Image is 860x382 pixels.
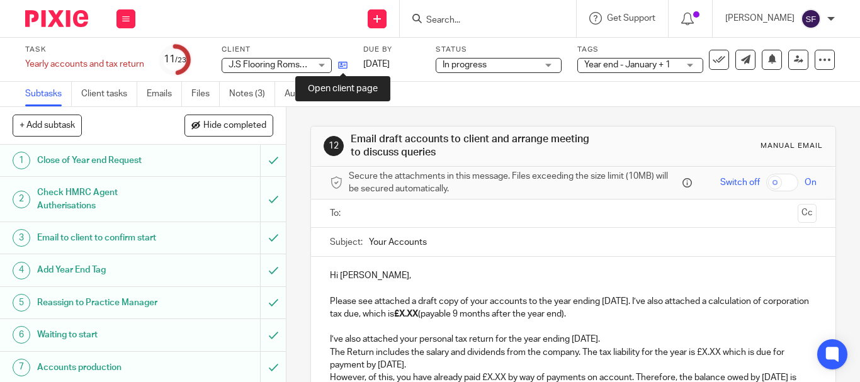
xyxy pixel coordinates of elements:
[330,207,344,220] label: To:
[725,12,795,25] p: [PERSON_NAME]
[330,295,817,321] p: Please see attached a draft copy of your accounts to the year ending [DATE]. I’ve also attached a...
[203,121,266,131] span: Hide completed
[13,359,30,376] div: 7
[13,326,30,344] div: 6
[330,333,817,345] p: I’ve also attached your personal tax return for the year ending [DATE].
[229,82,275,106] a: Notes (3)
[324,136,344,156] div: 12
[175,57,186,64] small: /23
[37,358,178,377] h1: Accounts production
[81,82,137,106] a: Client tasks
[798,204,817,223] button: Cc
[363,60,390,69] span: [DATE]
[147,82,182,106] a: Emails
[607,14,655,23] span: Get Support
[222,45,348,55] label: Client
[761,141,823,151] div: Manual email
[801,9,821,29] img: svg%3E
[37,293,178,312] h1: Reassign to Practice Manager
[351,133,600,160] h1: Email draft accounts to client and arrange meeting to discuss queries
[13,294,30,312] div: 5
[436,45,562,55] label: Status
[37,228,178,247] h1: Email to client to confirm start
[184,115,273,136] button: Hide completed
[13,262,30,279] div: 4
[330,346,817,372] p: The Return includes the salary and dividends from the company. The tax liability for the year is ...
[13,152,30,169] div: 1
[191,82,220,106] a: Files
[25,58,144,70] div: Yearly accounts and tax return
[805,176,817,189] span: On
[25,45,144,55] label: Task
[229,60,341,69] span: J.S Flooring Romsey Limited
[13,229,30,247] div: 3
[443,60,487,69] span: In progress
[37,325,178,344] h1: Waiting to start
[720,176,760,189] span: Switch off
[349,170,679,196] span: Secure the attachments in this message. Files exceeding the size limit (10MB) will be secured aut...
[584,60,670,69] span: Year end - January + 1
[330,236,363,249] label: Subject:
[285,82,333,106] a: Audit logs
[13,115,82,136] button: + Add subtask
[37,261,178,279] h1: Add Year End Tag
[577,45,703,55] label: Tags
[330,269,817,282] p: Hi [PERSON_NAME],
[25,82,72,106] a: Subtasks
[25,10,88,27] img: Pixie
[37,183,178,215] h1: Check HMRC Agent Autherisations
[363,45,420,55] label: Due by
[164,52,186,67] div: 11
[13,191,30,208] div: 2
[425,15,538,26] input: Search
[394,310,418,318] strong: £X.XX
[37,151,178,170] h1: Close of Year end Request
